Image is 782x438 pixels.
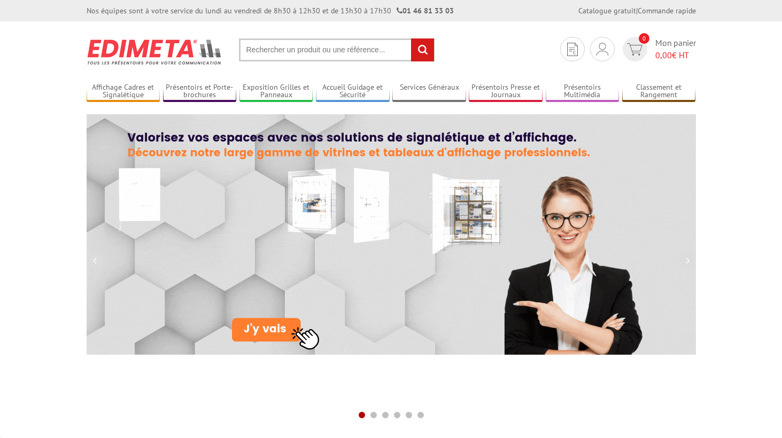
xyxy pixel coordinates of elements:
[578,6,636,15] a: Catalogue gratuit
[469,83,543,100] a: Présentoirs Presse et Journaux
[411,38,434,61] input: rechercher
[639,33,649,44] span: 0
[163,83,237,100] a: Présentoirs et Porte-brochures
[87,32,223,72] img: Présentoir, panneau, stand - Edimeta - PLV, affichage, mobilier bureau, entreprise
[397,6,454,15] strong: 01 46 81 33 03
[655,50,672,60] span: 0,00
[546,83,620,100] a: Présentoirs Multimédia
[567,43,578,56] img: devis rapide
[638,6,696,15] a: Commande rapide
[87,83,160,100] a: Affichage Cadres et Signalétique
[622,83,696,100] a: Classement et Rangement
[578,5,696,16] div: |
[239,38,435,61] input: Rechercher un produit ou une référence...
[627,43,642,56] img: devis rapide
[87,5,454,16] div: Nos équipes sont à votre service du lundi au vendredi de 8h30 à 12h30 et de 13h30 à 17h30
[655,49,696,61] span: € HT
[620,37,696,61] a: devis rapide 0 Mon panier 0,00€ HT
[392,83,466,100] a: Services Généraux
[655,37,696,61] span: Mon panier
[316,83,390,100] a: Accueil Guidage et Sécurité
[239,83,313,100] a: Exposition Grilles et Panneaux
[597,43,608,56] img: devis rapide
